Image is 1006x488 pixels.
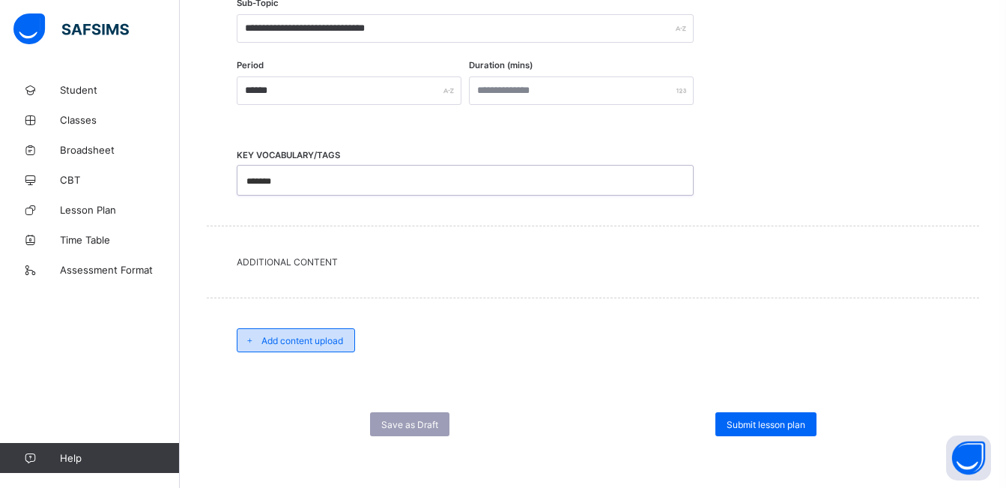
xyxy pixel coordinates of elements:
span: Assessment Format [60,264,180,276]
span: Classes [60,114,180,126]
span: Broadsheet [60,144,180,156]
span: Time Table [60,234,180,246]
span: Save as Draft [381,419,438,430]
span: KEY VOCABULARY/TAGS [237,150,340,160]
label: Period [237,60,264,70]
span: Additional Content [237,256,949,268]
span: CBT [60,174,180,186]
span: Submit lesson plan [727,419,805,430]
span: Lesson Plan [60,204,180,216]
span: Help [60,452,179,464]
img: safsims [13,13,129,45]
button: Open asap [946,436,991,481]
label: Duration (mins) [469,60,533,70]
span: Add content upload [261,335,343,346]
span: Student [60,84,180,96]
